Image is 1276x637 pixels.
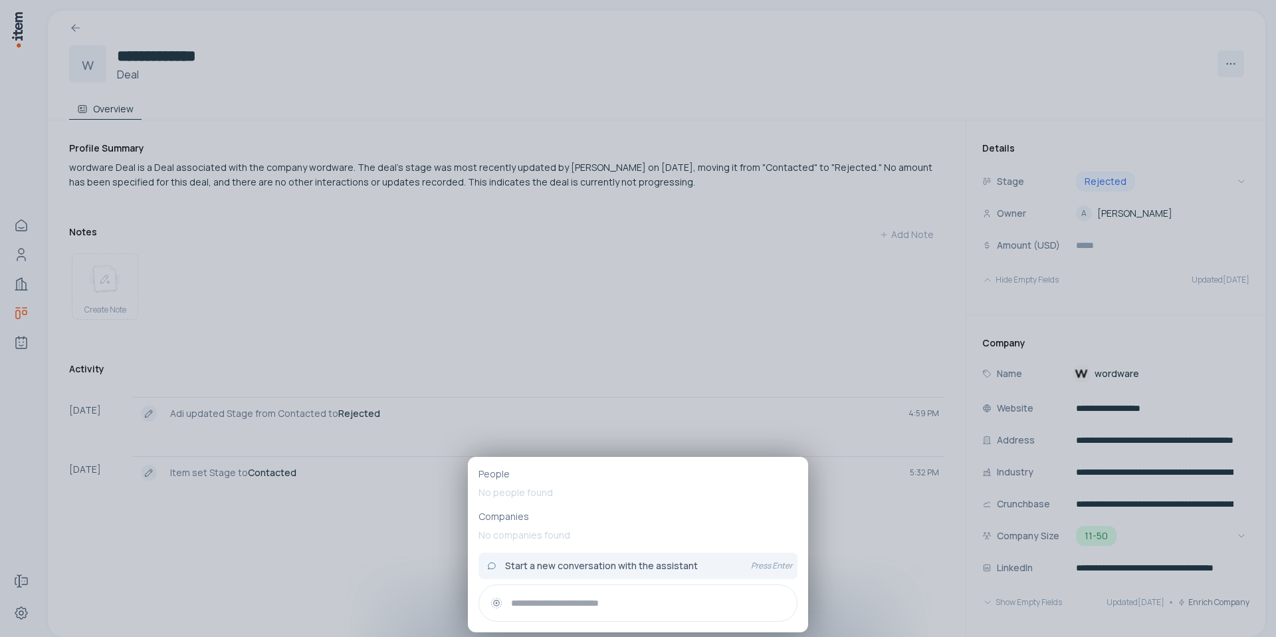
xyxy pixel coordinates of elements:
[505,559,698,573] span: Start a new conversation with the assistant
[478,553,797,579] button: Start a new conversation with the assistantPress Enter
[478,467,797,481] p: People
[751,561,792,571] p: Press Enter
[478,523,797,547] p: No companies found
[478,510,797,523] p: Companies
[478,481,797,505] p: No people found
[468,457,808,632] div: PeopleNo people foundCompaniesNo companies foundStart a new conversation with the assistantPress ...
